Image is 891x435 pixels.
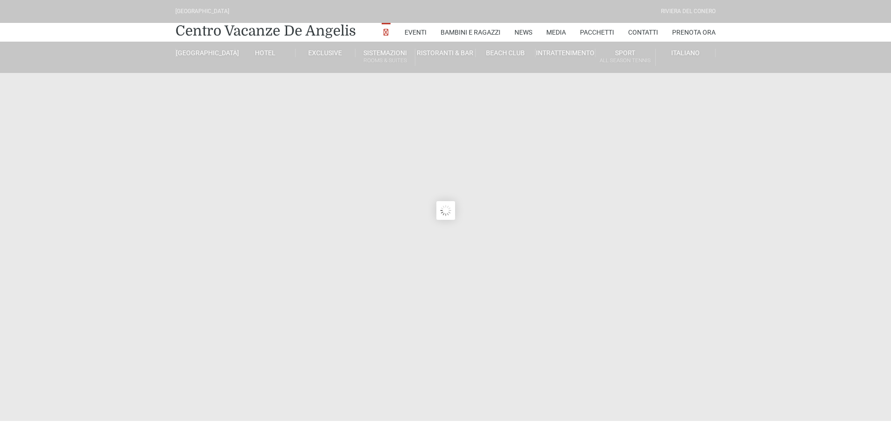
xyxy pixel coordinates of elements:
[595,56,655,65] small: All Season Tennis
[595,49,655,66] a: SportAll Season Tennis
[355,49,415,66] a: SistemazioniRooms & Suites
[441,23,500,42] a: Bambini e Ragazzi
[628,23,658,42] a: Contatti
[536,49,595,57] a: Intrattenimento
[514,23,532,42] a: News
[175,22,356,40] a: Centro Vacanze De Angelis
[355,56,415,65] small: Rooms & Suites
[175,49,235,57] a: [GEOGRAPHIC_DATA]
[415,49,475,57] a: Ristoranti & Bar
[235,49,295,57] a: Hotel
[405,23,427,42] a: Eventi
[476,49,536,57] a: Beach Club
[175,7,229,16] div: [GEOGRAPHIC_DATA]
[661,7,716,16] div: Riviera Del Conero
[672,23,716,42] a: Prenota Ora
[656,49,716,57] a: Italiano
[671,49,700,57] span: Italiano
[580,23,614,42] a: Pacchetti
[546,23,566,42] a: Media
[296,49,355,57] a: Exclusive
